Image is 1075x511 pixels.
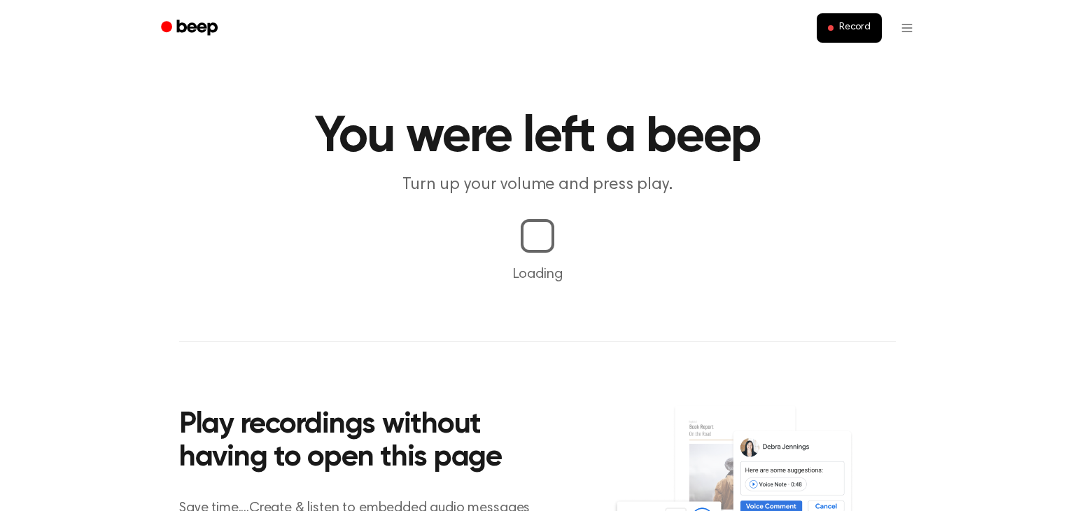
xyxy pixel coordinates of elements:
a: Beep [151,15,230,42]
h1: You were left a beep [179,112,896,162]
p: Loading [17,264,1058,285]
button: Open menu [890,11,924,45]
span: Record [839,22,871,34]
p: Turn up your volume and press play. [269,174,806,197]
button: Record [817,13,882,43]
h2: Play recordings without having to open this page [179,409,556,475]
